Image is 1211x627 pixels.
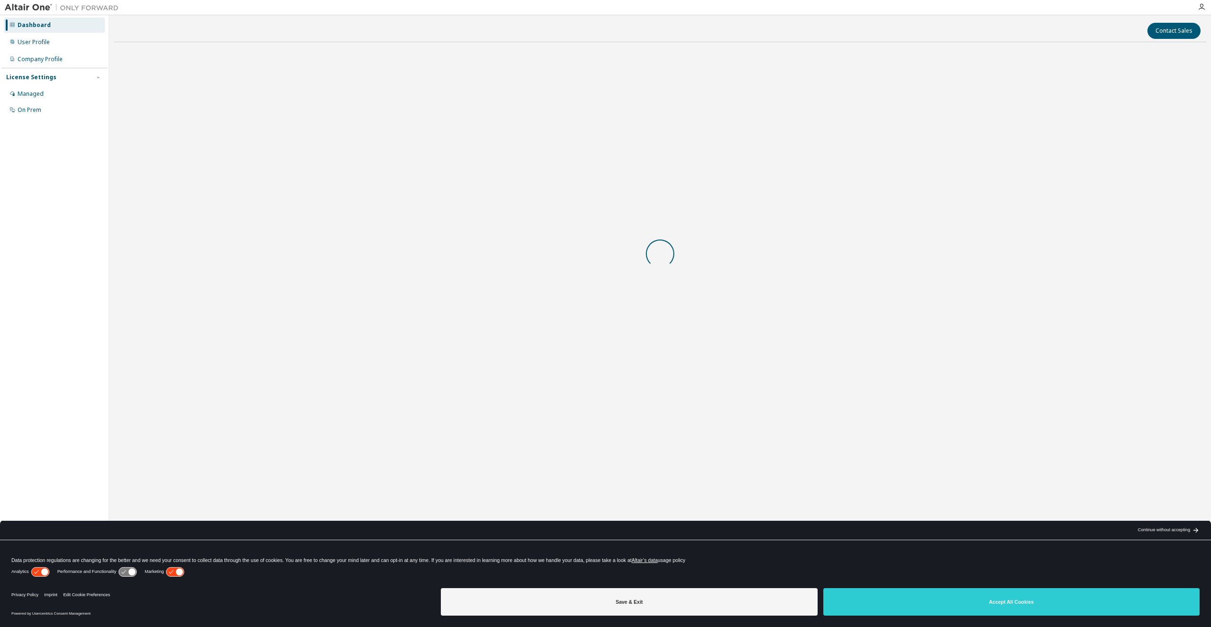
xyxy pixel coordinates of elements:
div: Dashboard [18,21,51,29]
img: Altair One [5,3,123,12]
div: License Settings [6,74,56,81]
div: On Prem [18,106,41,114]
div: Managed [18,90,44,98]
button: Contact Sales [1147,23,1201,39]
div: Company Profile [18,55,63,63]
div: User Profile [18,38,50,46]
